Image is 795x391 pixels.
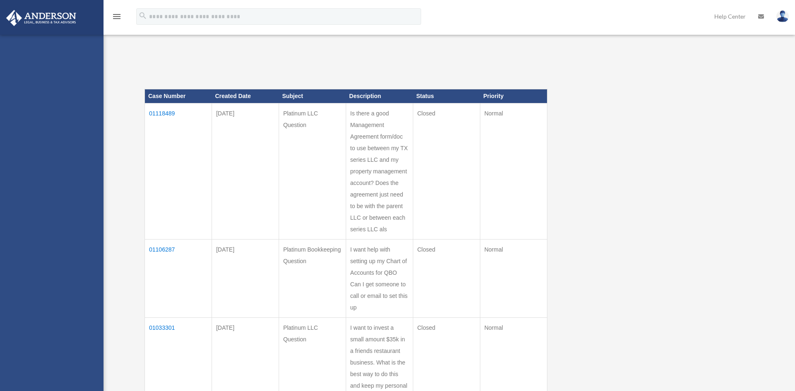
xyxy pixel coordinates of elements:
[776,10,789,22] img: User Pic
[413,240,480,318] td: Closed
[145,103,212,240] td: 01118489
[145,89,212,103] th: Case Number
[4,10,79,26] img: Anderson Advisors Platinum Portal
[112,12,122,22] i: menu
[138,11,147,20] i: search
[346,89,413,103] th: Description
[413,89,480,103] th: Status
[212,89,279,103] th: Created Date
[480,240,547,318] td: Normal
[346,240,413,318] td: I want help with setting up my Chart of Accounts for QBO Can I get someone to call or email to se...
[212,240,279,318] td: [DATE]
[279,103,346,240] td: Platinum LLC Question
[480,89,547,103] th: Priority
[346,103,413,240] td: Is there a good Management Agreement form/doc to use between my TX series LLC and my property man...
[480,103,547,240] td: Normal
[413,103,480,240] td: Closed
[279,240,346,318] td: Platinum Bookkeeping Question
[145,240,212,318] td: 01106287
[212,103,279,240] td: [DATE]
[112,14,122,22] a: menu
[279,89,346,103] th: Subject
